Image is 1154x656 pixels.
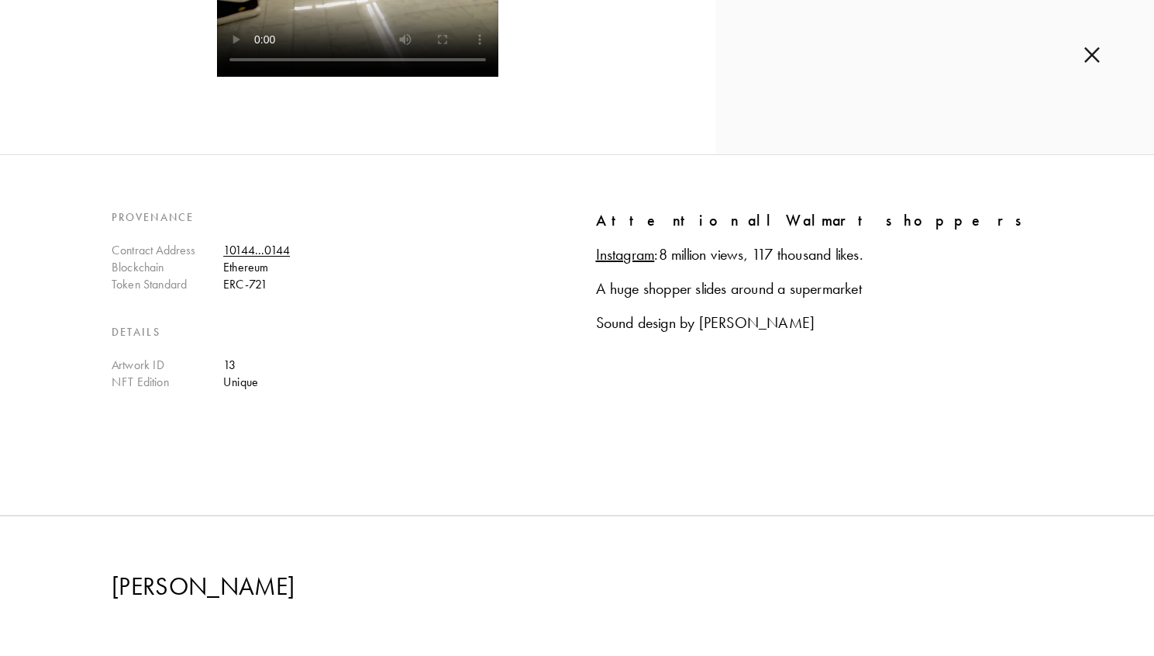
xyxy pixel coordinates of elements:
[596,211,1034,230] b: Attention all Walmart shoppers
[659,245,863,264] a: 8 million views, 117 thousand likes.
[1084,47,1100,64] img: cross.b43b024a.svg
[112,242,223,259] div: Contract Address
[596,312,1043,333] div: Sound design by [PERSON_NAME]
[112,276,223,293] div: Token Standard
[112,209,559,226] h4: Provenance
[112,324,559,341] h4: Details
[596,278,1043,299] div: A huge shopper slides around a supermarket
[112,571,559,602] h2: [PERSON_NAME]
[223,276,558,293] div: ERC-721
[112,374,223,391] div: NFT Edition
[223,243,290,257] a: 10144...0144
[223,259,558,276] div: Ethereum
[112,259,223,276] div: Blockchain
[596,245,655,264] u: Instagram
[223,357,558,374] div: 13
[596,245,659,264] a: Instagram:
[112,357,223,374] div: Artwork ID
[223,374,558,391] div: Unique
